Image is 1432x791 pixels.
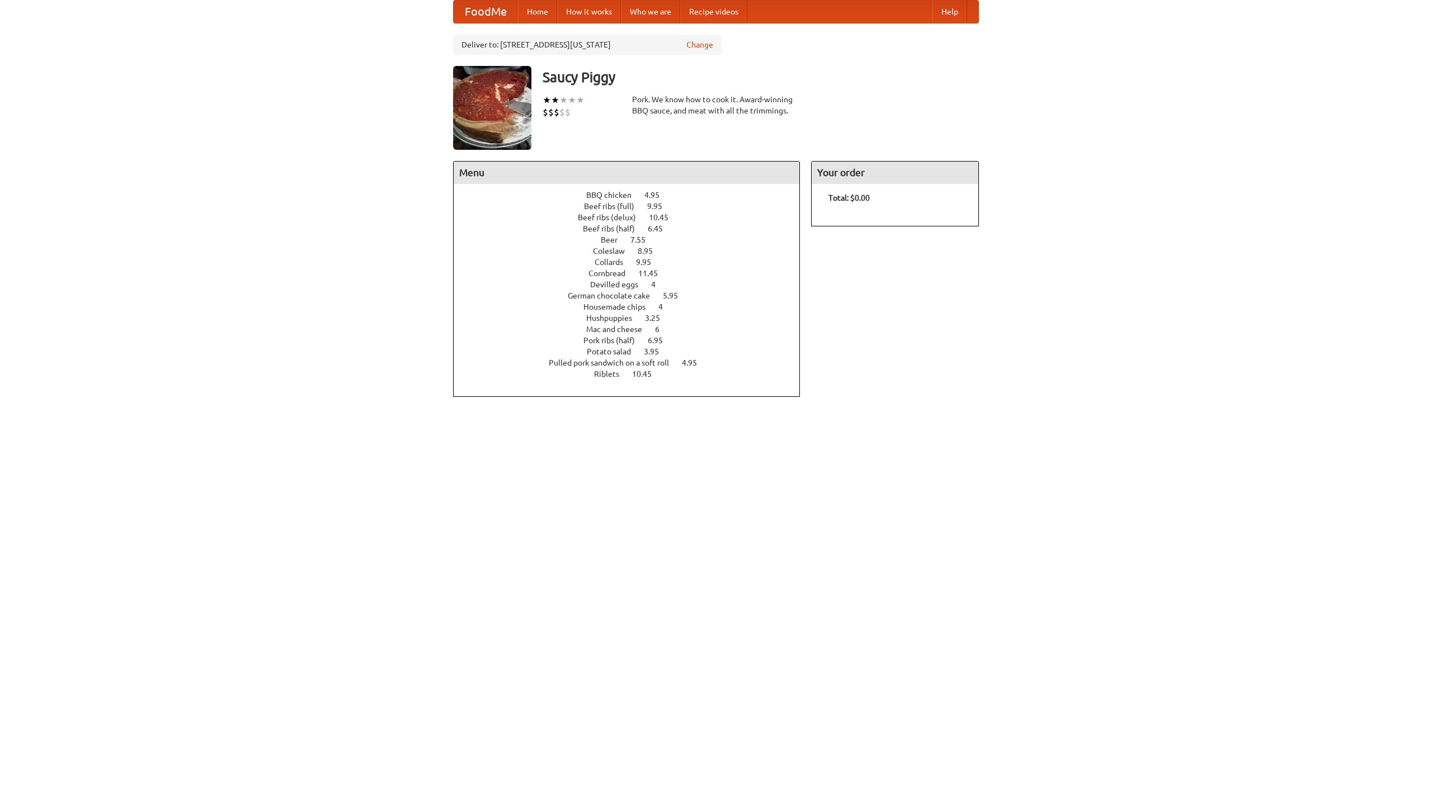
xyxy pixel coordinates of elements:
h4: Menu [454,162,799,184]
h3: Saucy Piggy [543,66,979,88]
img: angular.jpg [453,66,531,150]
span: Collards [595,258,634,267]
li: $ [543,106,548,119]
span: 9.95 [647,202,673,211]
li: $ [565,106,571,119]
span: 5.95 [663,291,689,300]
li: $ [559,106,565,119]
div: Pork. We know how to cook it. Award-winning BBQ sauce, and meat with all the trimmings. [632,94,800,116]
a: Hushpuppies 3.25 [586,314,681,323]
span: Pulled pork sandwich on a soft roll [549,358,680,367]
a: Who we are [621,1,680,23]
a: FoodMe [454,1,518,23]
span: Devilled eggs [590,280,649,289]
a: BBQ chicken 4.95 [586,191,680,200]
span: German chocolate cake [568,291,661,300]
span: Pork ribs (half) [583,336,646,345]
b: Total: $0.00 [828,193,870,202]
span: Beef ribs (half) [583,224,646,233]
span: 4.95 [644,191,671,200]
span: Beef ribs (delux) [578,213,647,222]
a: How it works [557,1,621,23]
span: 8.95 [638,247,664,255]
a: Coleslaw 8.95 [593,247,673,255]
span: BBQ chicken [586,191,643,200]
a: Help [932,1,967,23]
span: 6.95 [648,336,674,345]
a: German chocolate cake 5.95 [568,291,699,300]
span: Cornbread [588,269,637,278]
a: Pulled pork sandwich on a soft roll 4.95 [549,358,718,367]
li: $ [548,106,554,119]
a: Beef ribs (delux) 10.45 [578,213,689,222]
a: Beef ribs (full) 9.95 [584,202,683,211]
li: ★ [576,94,585,106]
span: 10.45 [649,213,680,222]
a: Housemade chips 4 [583,302,684,311]
a: Collards 9.95 [595,258,672,267]
span: 9.95 [636,258,662,267]
a: Recipe videos [680,1,747,23]
a: Mac and cheese 6 [586,325,680,334]
span: Hushpuppies [586,314,643,323]
span: 4 [658,302,674,311]
span: 4.95 [682,358,708,367]
span: 4 [651,280,667,289]
span: 11.45 [638,269,669,278]
a: Riblets 10.45 [594,370,672,378]
div: Deliver to: [STREET_ADDRESS][US_STATE] [453,35,722,55]
span: 7.55 [630,235,657,244]
a: Change [686,39,713,50]
a: Devilled eggs 4 [590,280,676,289]
span: Beef ribs (full) [584,202,646,211]
a: Cornbread 11.45 [588,269,679,278]
a: Pork ribs (half) 6.95 [583,336,684,345]
span: Riblets [594,370,630,378]
a: Beef ribs (half) 6.45 [583,224,684,233]
h4: Your order [812,162,978,184]
li: ★ [568,94,576,106]
a: Potato salad 3.95 [587,347,680,356]
span: 6 [655,325,671,334]
span: 10.45 [632,370,663,378]
span: Coleslaw [593,247,636,255]
span: Mac and cheese [586,325,653,334]
span: 6.45 [648,224,674,233]
span: Beer [601,235,629,244]
span: Housemade chips [583,302,657,311]
span: 3.95 [644,347,670,356]
li: ★ [551,94,559,106]
li: $ [554,106,559,119]
a: Home [518,1,557,23]
span: 3.25 [645,314,671,323]
a: Beer 7.55 [601,235,666,244]
li: ★ [543,94,551,106]
span: Potato salad [587,347,642,356]
li: ★ [559,94,568,106]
